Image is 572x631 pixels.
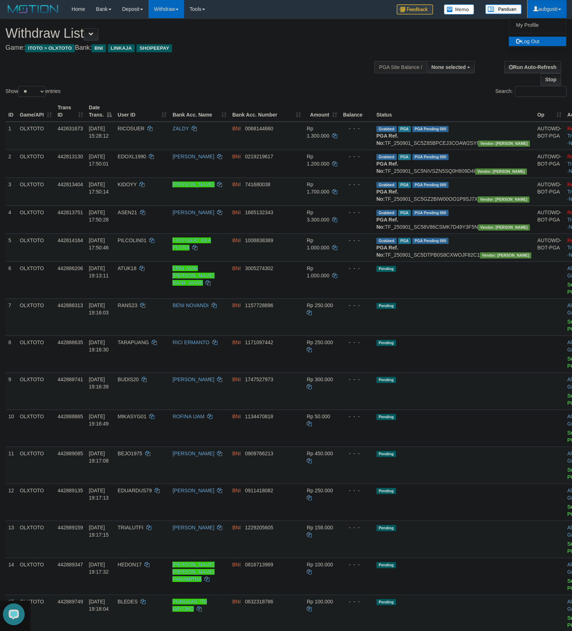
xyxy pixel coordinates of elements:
span: BNI [232,154,241,159]
span: Copy 1747527973 to clipboard [245,376,273,382]
span: Copy 1008838389 to clipboard [245,237,273,243]
span: [DATE] 19:17:13 [89,488,109,501]
div: - - - [343,376,371,383]
span: 442889347 [58,562,83,567]
span: Copy 1229205605 to clipboard [245,525,273,530]
a: RICI ERMANTO [172,339,209,345]
span: Grabbed [376,182,397,188]
span: Pending [376,340,396,346]
th: Status [373,101,534,122]
span: BNI [232,525,241,530]
td: 6 [5,261,17,298]
span: BNI [232,265,241,271]
td: OLXTOTO [17,178,55,205]
span: RANS23 [118,302,137,308]
th: Date Trans.: activate to sort column descending [86,101,115,122]
span: PGA Pending [412,154,449,160]
span: Pending [376,562,396,568]
span: Grabbed [376,126,397,132]
span: [DATE] 17:50:14 [89,182,109,195]
span: EDUARDUS79 [118,488,152,493]
td: OLXTOTO [17,447,55,484]
span: Rp 1.200.000 [307,154,329,167]
h4: Game: Bank: [5,44,374,52]
span: Rp 450.000 [307,451,333,456]
span: 442888313 [58,302,83,308]
a: [PERSON_NAME] [172,488,214,493]
span: 442813130 [58,154,83,159]
td: TF_250901_SC5DTPB0S8CXWOJF82C1 [373,233,534,261]
span: BNI [232,237,241,243]
span: 442889159 [58,525,83,530]
td: AUTOWD-BOT-PGA [534,178,564,205]
b: PGA Ref. No: [376,189,398,202]
td: TF_250901_SC58V86CSMK7D49Y3F5N [373,205,534,233]
b: PGA Ref. No: [376,133,398,146]
span: Copy 741680038 to clipboard [245,182,270,187]
span: 442813404 [58,182,83,187]
span: MIKASYG01 [118,414,146,419]
div: - - - [343,209,371,216]
a: Log Out [509,37,566,46]
span: Pending [376,266,396,272]
td: 3 [5,178,17,205]
span: Rp 1.000.000 [307,237,329,251]
span: 442888865 [58,414,83,419]
b: PGA Ref. No: [376,217,398,230]
span: Rp 100.000 [307,599,333,604]
span: [DATE] 19:17:08 [89,451,109,464]
div: - - - [343,237,371,244]
img: panduan.png [485,4,522,14]
td: TF_250901_SC5GZ2BIW00OO1P9SJ7X [373,178,534,205]
a: My Profile [509,20,566,30]
span: Rp 158.000 [307,525,333,530]
td: 1 [5,122,17,150]
span: BNI [232,488,241,493]
span: BNI [232,302,241,308]
span: 442889135 [58,488,83,493]
span: [DATE] 19:16:03 [89,302,109,315]
span: BNI [232,562,241,567]
span: 442888741 [58,376,83,382]
a: ROFINA IJAM [172,414,204,419]
span: SHOPEEPAY [136,44,172,52]
td: 9 [5,373,17,410]
span: [DATE] 19:18:04 [89,599,109,612]
a: Run Auto-Refresh [504,61,561,73]
span: BNI [232,126,241,131]
span: None selected [432,64,466,70]
span: Vendor URL: https://secure5.1velocity.biz [478,141,530,147]
span: ASEN21 [118,209,137,215]
span: BNI [232,376,241,382]
a: [PERSON_NAME] [172,376,214,382]
a: [PERSON_NAME] [172,525,214,530]
b: PGA Ref. No: [376,161,398,174]
td: TF_250901_SC5NIVSZN5SQ0H809D4I [373,150,534,178]
th: ID [5,101,17,122]
div: - - - [343,153,371,160]
span: BNI [91,44,106,52]
span: 442889085 [58,451,83,456]
span: BNI [232,339,241,345]
td: OLXTOTO [17,373,55,410]
span: RICOSUER [118,126,144,131]
span: Marked by aubgusti [398,126,411,132]
span: PGA Pending [412,182,449,188]
div: - - - [343,524,371,531]
td: 8 [5,335,17,373]
span: PILCOLIN01 [118,237,146,243]
span: Copy 1157728896 to clipboard [245,302,273,308]
label: Search: [495,86,567,97]
span: Rp 250.000 [307,488,333,493]
span: Vendor URL: https://secure5.1velocity.biz [478,224,530,231]
span: TARAPUANG [118,339,149,345]
td: OLXTOTO [17,233,55,261]
span: Vendor URL: https://secure5.1velocity.biz [478,196,530,203]
th: Bank Acc. Name: activate to sort column ascending [169,101,229,122]
a: [PERSON_NAME] [172,154,214,159]
span: [DATE] 19:17:32 [89,562,109,575]
span: Copy 0068144660 to clipboard [245,126,273,131]
td: 4 [5,205,17,233]
span: BNI [232,182,241,187]
span: Rp 1.300.000 [307,126,329,139]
